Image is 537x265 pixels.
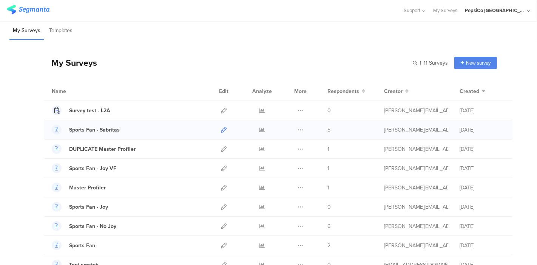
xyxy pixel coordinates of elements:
[460,107,505,115] div: [DATE]
[327,203,331,211] span: 0
[460,203,505,211] div: [DATE]
[384,87,409,95] button: Creator
[384,242,448,250] div: ana.munoz@pepsico.com
[292,82,309,101] div: More
[327,87,359,95] span: Respondents
[327,222,330,230] span: 6
[52,221,116,231] a: Sports Fan - No Joy
[384,184,448,192] div: ana.munoz@pepsico.com
[69,203,108,211] div: Sports Fan - Joy
[69,126,120,134] div: Sports Fan - Sabritas
[327,126,330,134] span: 5
[52,202,108,212] a: Sports Fan - Joy
[52,183,106,192] a: Master Profiler
[460,242,505,250] div: [DATE]
[69,107,110,115] div: Survey test - L2A
[327,242,330,250] span: 2
[327,164,329,172] span: 1
[384,222,448,230] div: ana.munoz@pepsico.com
[52,144,136,154] a: DUPLICATE Master Profiler
[327,87,365,95] button: Respondents
[384,87,403,95] span: Creator
[466,59,491,67] span: New survey
[460,87,485,95] button: Created
[460,164,505,172] div: [DATE]
[384,145,448,153] div: ana.munoz@pepsico.com
[327,184,329,192] span: 1
[52,105,110,115] a: Survey test - L2A
[465,7,525,14] div: PepsiCo [GEOGRAPHIC_DATA]
[251,82,273,101] div: Analyze
[69,184,106,192] div: Master Profiler
[216,82,232,101] div: Edit
[44,56,97,69] div: My Surveys
[460,87,479,95] span: Created
[384,126,448,134] div: ana.munoz@pepsico.com
[384,164,448,172] div: ana.munoz@pepsico.com
[52,240,95,250] a: Sports Fan
[404,7,421,14] span: Support
[7,5,49,14] img: segmanta logo
[9,22,44,40] li: My Surveys
[384,203,448,211] div: ana.munoz@pepsico.com
[327,107,331,115] span: 0
[460,145,505,153] div: [DATE]
[69,164,116,172] div: Sports Fan - Joy VF
[327,145,329,153] span: 1
[46,22,76,40] li: Templates
[69,222,116,230] div: Sports Fan - No Joy
[69,145,136,153] div: DUPLICATE Master Profiler
[419,59,422,67] span: |
[52,163,116,173] a: Sports Fan - Joy VF
[424,59,448,67] span: 11 Surveys
[460,184,505,192] div: [DATE]
[460,222,505,230] div: [DATE]
[384,107,448,115] div: vidal.santiesteban.contractor@pepsico.com
[52,125,120,135] a: Sports Fan - Sabritas
[52,87,97,95] div: Name
[460,126,505,134] div: [DATE]
[69,242,95,250] div: Sports Fan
